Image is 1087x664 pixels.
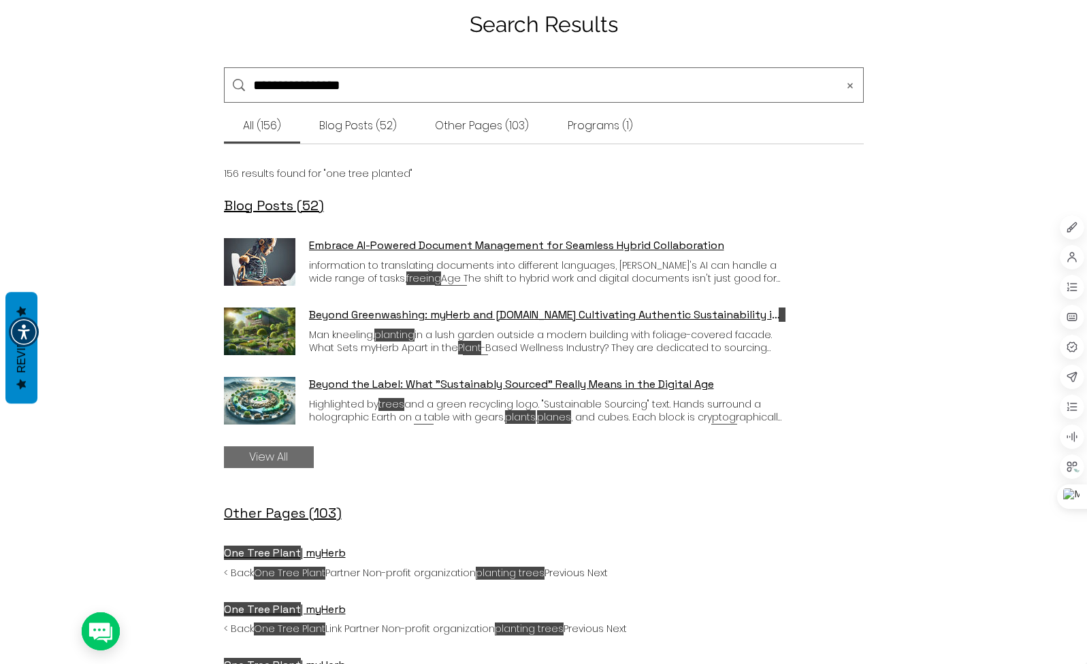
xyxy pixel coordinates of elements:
mark: planes [537,410,571,424]
img: Embrace AI-Powered Document Management for Seamless Hybrid Collaboration [224,238,295,286]
img: Beyond Greenwashing: myHerb and Impact.com Cultivating Authentic Sustainability in Plant-Based We... [224,308,295,355]
a: View All [224,446,314,468]
a: Embrace AI-Powered Document Management for Seamless Hybrid Collaboration [309,238,724,253]
p: < Back Partner Non-profit organization Previous Next [224,567,608,580]
mark: One Tree Plant [224,546,301,560]
button: Clear search [837,68,863,102]
mark: planting trees [476,566,545,580]
span: Other Pages (103) [435,118,529,134]
mark: One Tree Plant [254,622,325,635]
mark: plants [505,410,536,424]
a: Beyond Greenwashing: myHerb and [DOMAIN_NAME] Cultivating Authentic Sustainability inPlant-Based ... [309,308,785,322]
mark: planting trees [495,622,564,635]
mark: One Tree Plant [254,566,325,580]
p: Highlighted by and a green recycling logo. "Sustainable Sourcing" text. Hands surround a holograp... [309,398,785,425]
a: Blog Posts (52) [224,196,324,215]
img: Beyond the Label: What "Sustainably Sourced" Really Means in the Digital Age [224,377,295,425]
mark: freeing [406,271,441,285]
mark: planet [435,285,467,299]
span: All (156) [243,118,281,134]
span: Search Results [470,12,618,37]
button: Reviews [5,293,37,404]
a: Beyond the Label: What "Sustainably Sourced" Really Means in the Digital Age [309,377,714,392]
h2: 156 results found for "one tree planted" [224,167,412,181]
mark: trees [711,424,737,437]
div: Accessibility Menu [9,317,39,347]
p: information to translating documents into different languages, [PERSON_NAME]'s AI can handle a wi... [309,259,785,286]
mark: plant [463,354,488,368]
mark: trees [378,397,404,411]
a: Other Pages (103) [224,503,342,522]
span: Blog Posts (52) [319,118,397,134]
input: Site search [245,68,837,102]
div: Search Results [224,108,864,144]
p: < Back Link Partner Non-profit organization Previous Next [224,622,627,636]
mark: one [414,424,434,437]
span: Programs (1) [568,118,633,134]
p: Man kneeling, in a lush garden outside a modern building with foliage-covered facade. What Sets m... [309,329,785,355]
a: One Tree Plant| myHerb [224,546,346,561]
mark: planting [374,328,415,342]
a: One Tree Plant| myHerb [224,602,346,617]
mark: Plant [458,341,481,354]
mark: One Tree Plant [224,602,301,616]
iframe: Wix Chat [930,605,1087,664]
